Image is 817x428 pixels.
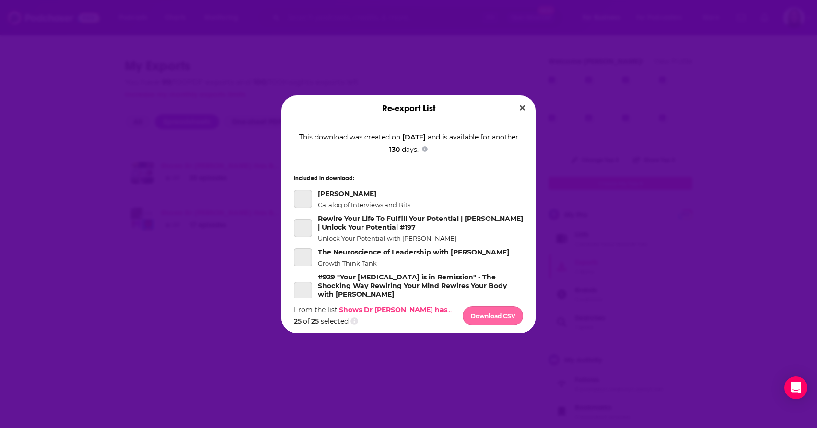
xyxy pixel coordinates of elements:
[784,376,807,399] div: Open Intercom Messenger
[422,144,428,156] a: Show additional information
[294,248,312,266] a: The Neuroscience of Leadership with Dr. Alok Trivedi
[318,189,376,198] a: Dr. Alok Trivedi
[318,214,523,231] a: Rewire Your Life To Fulfill Your Potential | DR. ALOK TRIVEDI | Unlock Your Potential #197
[294,190,312,208] a: Dr. Alok Trivedi
[389,145,400,154] span: 130
[318,234,523,242] div: Unlock Your Potential with [PERSON_NAME]
[294,305,453,316] div: From the list
[294,317,303,325] span: 25
[294,317,358,325] div: of selected
[463,306,523,325] button: Download CSV
[402,133,426,141] span: [DATE]
[294,282,312,300] a: #929 "Your Lupus is in Remission" - The Shocking Way Rewiring Your Mind Rewires Your Body with Dr...
[318,201,410,208] div: Catalog of Interviews and Bits
[318,248,509,256] a: The Neuroscience of Leadership with Dr. Alok Trivedi
[294,219,312,237] a: Rewire Your Life To Fulfill Your Potential | DR. ALOK TRIVEDI | Unlock Your Potential #197
[318,259,509,267] div: Growth Think Tank
[516,102,529,114] button: Close
[310,317,320,325] span: 25
[318,273,507,299] a: #929 "Your Lupus is in Remission" - The Shocking Way Rewiring Your Mind Rewires Your Body with Dr...
[281,95,536,121] div: Re-export List
[294,175,523,182] h4: Included in download:
[294,121,523,164] div: This download was created on and is available for another days.
[339,305,479,314] a: Shows Dr Alok has been on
